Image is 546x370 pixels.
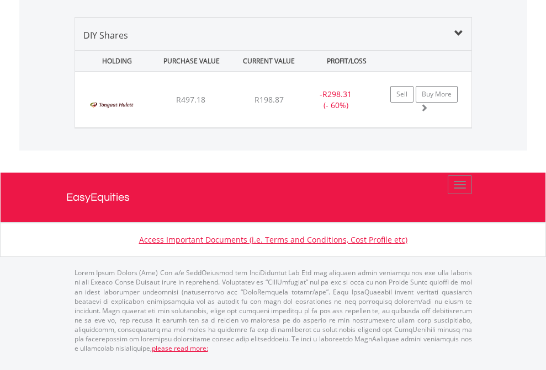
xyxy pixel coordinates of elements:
[154,51,229,71] div: PURCHASE VALUE
[75,268,472,353] p: Lorem Ipsum Dolors (Ame) Con a/e SeddOeiusmod tem InciDiduntut Lab Etd mag aliquaen admin veniamq...
[301,89,370,111] div: - (- 60%)
[81,85,143,125] img: EQU.ZA.TON.png
[66,173,480,222] a: EasyEquities
[390,86,414,103] a: Sell
[309,51,384,71] div: PROFIT/LOSS
[255,94,284,105] span: R198.87
[322,89,352,99] span: R298.31
[83,29,128,41] span: DIY Shares
[76,51,151,71] div: HOLDING
[152,344,208,353] a: please read more:
[176,94,205,105] span: R497.18
[231,51,306,71] div: CURRENT VALUE
[416,86,458,103] a: Buy More
[139,234,407,245] a: Access Important Documents (i.e. Terms and Conditions, Cost Profile etc)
